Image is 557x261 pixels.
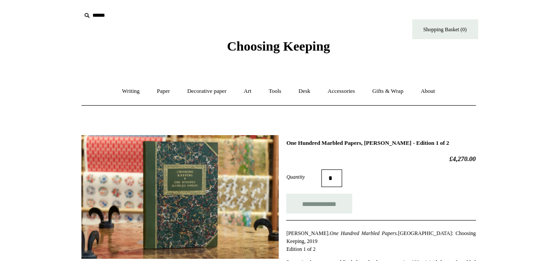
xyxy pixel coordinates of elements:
a: Decorative paper [179,80,234,103]
a: Paper [149,80,178,103]
a: About [413,80,443,103]
p: [PERSON_NAME]. [GEOGRAPHIC_DATA]: Choosing Keeping, 2019 Edition 1 of 2 [286,229,476,253]
a: Gifts & Wrap [364,80,411,103]
img: One Hundred Marbled Papers, John Jeffery - Edition 1 of 2 [81,135,279,259]
span: Choosing Keeping [227,39,330,53]
a: Writing [114,80,148,103]
i: One Hundred Marbled Papers. [330,230,398,236]
h2: £4,270.00 [286,155,476,163]
a: Choosing Keeping [227,46,330,52]
label: Quantity [286,173,321,181]
a: Desk [291,80,318,103]
a: Tools [261,80,289,103]
a: Accessories [320,80,363,103]
h1: One Hundred Marbled Papers, [PERSON_NAME] - Edition 1 of 2 [286,140,476,147]
a: Art [236,80,259,103]
a: Shopping Basket (0) [412,19,478,39]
